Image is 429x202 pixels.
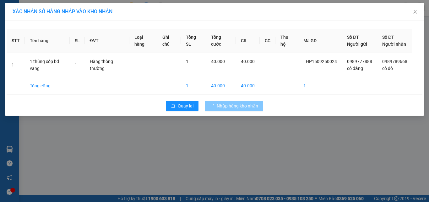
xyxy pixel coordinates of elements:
[181,29,206,53] th: Tổng SL
[181,77,206,95] td: 1
[382,59,407,64] span: 0989789668
[347,35,359,40] span: Số ĐT
[166,101,198,111] button: rollbackQuay lại
[7,29,25,53] th: STT
[347,66,363,71] span: cô đằng
[205,101,263,111] button: Nhập hàng kho nhận
[260,29,275,53] th: CC
[171,104,175,109] span: rollback
[206,29,236,53] th: Tổng cước
[406,3,424,21] button: Close
[206,77,236,95] td: 40.000
[77,19,128,25] strong: PHIẾU GỬI HÀNG
[85,29,129,53] th: ĐVT
[186,59,188,64] span: 1
[82,26,122,31] strong: Hotline : 0889 23 23 23
[217,102,258,109] span: Nhập hàng kho nhận
[413,9,418,14] span: close
[13,9,112,14] span: XÁC NHẬN SỐ HÀNG NHẬP VÀO KHO NHẬN
[382,66,393,71] span: cô đô
[347,59,372,64] span: 0989777888
[211,59,225,64] span: 40.000
[241,59,255,64] span: 40.000
[236,77,260,95] td: 40.000
[298,29,342,53] th: Mã GD
[7,53,25,77] td: 1
[25,77,70,95] td: Tổng cộng
[59,11,145,17] strong: CÔNG TY TNHH VĨNH QUANG
[157,29,181,53] th: Ghi chú
[298,77,342,95] td: 1
[74,33,89,38] span: Website
[178,102,193,109] span: Quay lại
[85,53,129,77] td: Hàng thông thường
[210,104,217,108] span: loading
[25,53,70,77] td: 1 thùng xốp bd vàng
[75,62,77,67] span: 1
[382,42,406,47] span: Người nhận
[347,42,367,47] span: Người gửi
[236,29,260,53] th: CR
[303,59,337,64] span: LHP1509250024
[70,29,85,53] th: SL
[129,29,157,53] th: Loại hàng
[74,32,130,38] strong: : [DOMAIN_NAME]
[382,35,394,40] span: Số ĐT
[275,29,298,53] th: Thu hộ
[25,29,70,53] th: Tên hàng
[9,10,39,39] img: logo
